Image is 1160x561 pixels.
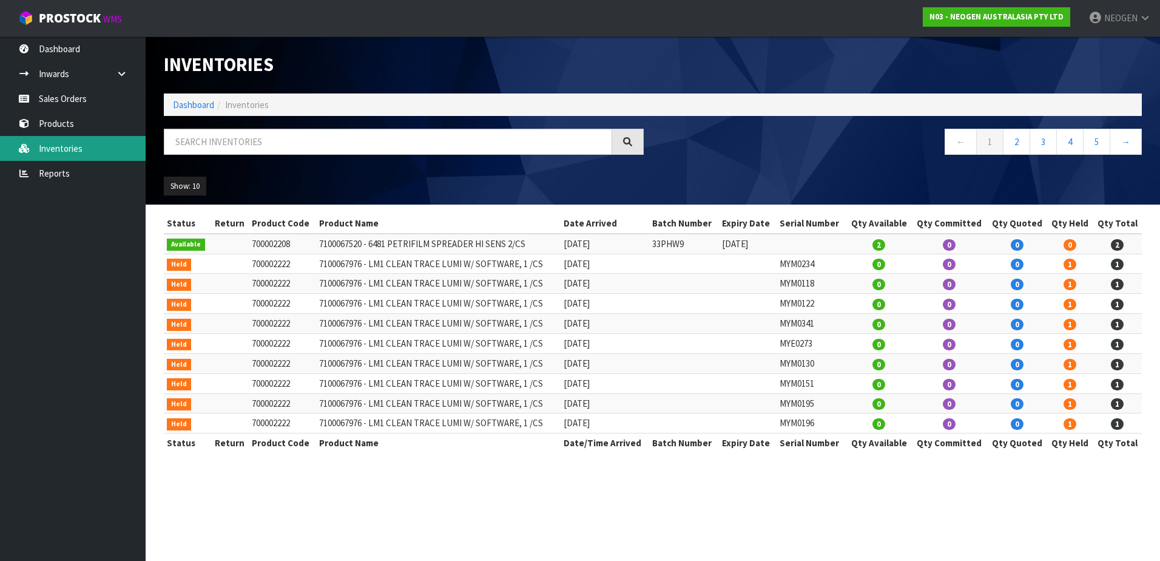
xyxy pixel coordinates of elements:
[846,433,911,453] th: Qty Available
[943,379,956,390] span: 0
[1111,398,1124,410] span: 1
[1011,339,1023,350] span: 0
[872,418,885,430] span: 0
[1111,359,1124,370] span: 1
[1064,319,1076,330] span: 1
[777,373,846,393] td: MYM0151
[167,319,191,331] span: Held
[872,239,885,251] span: 2
[167,418,191,430] span: Held
[943,299,956,310] span: 0
[316,254,561,274] td: 7100067976 - LM1 CLEAN TRACE LUMI W/ SOFTWARE, 1 /CS
[249,234,317,254] td: 700002208
[561,413,650,433] td: [DATE]
[943,398,956,410] span: 0
[1003,129,1030,155] a: 2
[1064,379,1076,390] span: 1
[872,319,885,330] span: 0
[719,433,777,453] th: Expiry Date
[316,373,561,393] td: 7100067976 - LM1 CLEAN TRACE LUMI W/ SOFTWARE, 1 /CS
[1011,379,1023,390] span: 0
[316,334,561,354] td: 7100067976 - LM1 CLEAN TRACE LUMI W/ SOFTWARE, 1 /CS
[872,279,885,290] span: 0
[1064,418,1076,430] span: 1
[167,239,205,251] span: Available
[316,393,561,413] td: 7100067976 - LM1 CLEAN TRACE LUMI W/ SOFTWARE, 1 /CS
[777,254,846,274] td: MYM0234
[943,239,956,251] span: 0
[249,334,317,354] td: 700002222
[1111,339,1124,350] span: 1
[1064,359,1076,370] span: 1
[912,433,987,453] th: Qty Committed
[649,234,719,254] td: 33PHW9
[777,353,846,373] td: MYM0130
[987,433,1047,453] th: Qty Quoted
[777,393,846,413] td: MYM0195
[1011,259,1023,270] span: 0
[943,279,956,290] span: 0
[722,238,748,250] span: [DATE]
[1011,418,1023,430] span: 0
[167,339,191,351] span: Held
[164,433,211,453] th: Status
[164,214,211,233] th: Status
[872,299,885,310] span: 0
[316,353,561,373] td: 7100067976 - LM1 CLEAN TRACE LUMI W/ SOFTWARE, 1 /CS
[225,99,269,110] span: Inventories
[649,433,719,453] th: Batch Number
[561,334,650,354] td: [DATE]
[1093,433,1142,453] th: Qty Total
[249,373,317,393] td: 700002222
[561,393,650,413] td: [DATE]
[777,334,846,354] td: MYE0273
[846,214,911,233] th: Qty Available
[1111,299,1124,310] span: 1
[1083,129,1110,155] a: 5
[316,433,561,453] th: Product Name
[164,177,206,196] button: Show: 10
[167,279,191,291] span: Held
[18,10,33,25] img: cube-alt.png
[249,274,317,294] td: 700002222
[1047,433,1093,453] th: Qty Held
[1111,379,1124,390] span: 1
[1111,239,1124,251] span: 2
[249,353,317,373] td: 700002222
[1047,214,1093,233] th: Qty Held
[872,398,885,410] span: 0
[976,129,1003,155] a: 1
[167,398,191,410] span: Held
[1011,398,1023,410] span: 0
[167,299,191,311] span: Held
[777,294,846,314] td: MYM0122
[164,129,612,155] input: Search inventories
[1056,129,1084,155] a: 4
[1111,259,1124,270] span: 1
[943,319,956,330] span: 0
[943,418,956,430] span: 0
[872,339,885,350] span: 0
[1011,319,1023,330] span: 0
[103,13,122,25] small: WMS
[561,294,650,314] td: [DATE]
[1064,279,1076,290] span: 1
[249,214,317,233] th: Product Code
[561,254,650,274] td: [DATE]
[872,379,885,390] span: 0
[39,10,101,26] span: ProStock
[249,413,317,433] td: 700002222
[211,433,249,453] th: Return
[1093,214,1142,233] th: Qty Total
[662,129,1142,158] nav: Page navigation
[1111,279,1124,290] span: 1
[1111,418,1124,430] span: 1
[561,353,650,373] td: [DATE]
[777,314,846,334] td: MYM0341
[777,214,846,233] th: Serial Number
[943,339,956,350] span: 0
[649,214,719,233] th: Batch Number
[316,214,561,233] th: Product Name
[561,234,650,254] td: [DATE]
[561,373,650,393] td: [DATE]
